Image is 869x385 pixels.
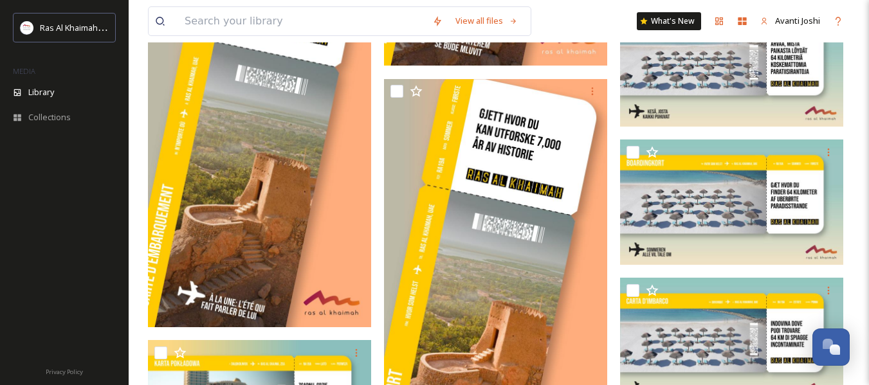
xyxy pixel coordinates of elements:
[775,15,820,26] span: Avanti Joshi
[178,7,426,35] input: Search your library
[620,139,843,265] img: Summer_DAN_WEB_8000x4500pix_V01-05.jpg
[28,86,54,98] span: Library
[812,328,850,366] button: Open Chat
[13,66,35,76] span: MEDIA
[620,1,843,127] img: Summer_FINN_WEB_8000x4500pix_V01-05.jpg
[21,21,33,34] img: Logo_RAKTDA_RGB-01.png
[754,8,827,33] a: Avanti Joshi
[28,111,71,123] span: Collections
[637,12,701,30] a: What's New
[40,21,222,33] span: Ras Al Khaimah Tourism Development Authority
[449,8,524,33] a: View all files
[46,363,83,379] a: Privacy Policy
[46,368,83,376] span: Privacy Policy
